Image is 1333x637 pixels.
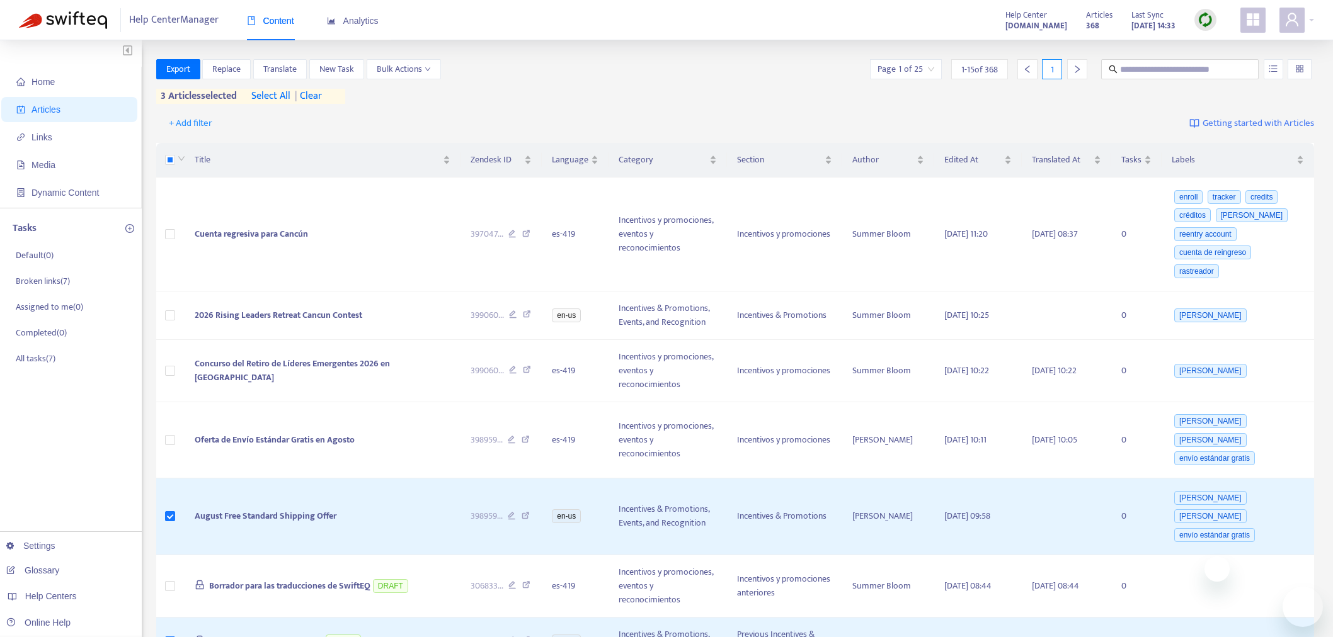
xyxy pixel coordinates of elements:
[727,178,843,291] td: Incentivos y promociones
[1005,19,1067,33] strong: [DOMAIN_NAME]
[1111,478,1162,555] td: 0
[31,132,52,142] span: Links
[727,555,843,617] td: Incentivos y promociones anteriores
[1111,402,1162,479] td: 0
[6,565,59,575] a: Glossary
[16,161,25,169] span: file-image
[309,59,364,79] button: New Task
[19,11,107,29] img: Swifteq
[1032,153,1092,167] span: Translated At
[1005,8,1047,22] span: Help Center
[727,291,843,340] td: Incentives & Promotions
[6,541,55,551] a: Settings
[16,77,25,86] span: home
[1216,208,1288,222] span: [PERSON_NAME]
[1042,59,1062,79] div: 1
[727,340,843,402] td: Incentivos y promociones
[16,274,70,288] p: Broken links ( 7 )
[1032,578,1079,593] span: [DATE] 08:44
[377,62,431,76] span: Bulk Actions
[737,153,823,167] span: Section
[16,249,54,262] p: Default ( 0 )
[1111,143,1162,178] th: Tasks
[609,143,726,178] th: Category
[1174,451,1255,465] span: envío estándar gratis
[842,478,934,555] td: [PERSON_NAME]
[609,555,726,617] td: Incentivos y promociones, eventos y reconocimientos
[1264,59,1283,79] button: unordered-list
[31,188,99,198] span: Dynamic Content
[471,227,503,241] span: 397047 ...
[195,227,308,241] span: Cuenta regresiva para Cancún
[16,352,55,365] p: All tasks ( 7 )
[129,8,219,32] span: Help Center Manager
[552,308,581,322] span: en-us
[842,178,934,291] td: Summer Bloom
[1109,65,1118,74] span: search
[1204,556,1230,582] iframe: Close message
[31,77,55,87] span: Home
[944,363,989,378] span: [DATE] 10:22
[944,308,989,322] span: [DATE] 10:25
[16,105,25,114] span: account-book
[1111,291,1162,340] td: 0
[253,59,307,79] button: Translate
[195,580,205,590] span: lock
[13,221,37,236] p: Tasks
[178,155,185,162] span: down
[542,402,609,479] td: es-419
[471,153,522,167] span: Zendesk ID
[944,227,988,241] span: [DATE] 11:20
[327,16,379,26] span: Analytics
[6,617,71,628] a: Online Help
[1111,555,1162,617] td: 0
[1086,19,1099,33] strong: 368
[471,433,503,447] span: 398959 ...
[367,59,441,79] button: Bulk Actionsdown
[842,143,934,178] th: Author
[195,153,440,167] span: Title
[1005,18,1067,33] a: [DOMAIN_NAME]
[934,143,1021,178] th: Edited At
[1073,65,1082,74] span: right
[1022,143,1112,178] th: Translated At
[944,432,987,447] span: [DATE] 10:11
[247,16,256,25] span: book
[202,59,251,79] button: Replace
[1283,587,1323,627] iframe: Button to launch messaging window
[290,89,322,104] span: clear
[373,579,408,593] span: DRAFT
[1174,491,1247,505] span: [PERSON_NAME]
[961,63,998,76] span: 1 - 15 of 368
[31,160,55,170] span: Media
[212,62,241,76] span: Replace
[842,555,934,617] td: Summer Bloom
[295,87,297,104] span: |
[1131,19,1176,33] strong: [DATE] 14:33
[1174,364,1247,378] span: [PERSON_NAME]
[609,291,726,340] td: Incentives & Promotions, Events, and Recognition
[542,143,609,178] th: Language
[1162,143,1314,178] th: Labels
[327,16,336,25] span: area-chart
[251,89,290,104] span: select all
[471,364,504,378] span: 399060 ...
[1032,432,1077,447] span: [DATE] 10:05
[1172,153,1294,167] span: Labels
[425,66,431,72] span: down
[727,143,843,178] th: Section
[159,113,222,133] button: + Add filter
[1131,8,1164,22] span: Last Sync
[1189,118,1199,128] img: image-link
[1284,12,1300,27] span: user
[209,578,370,593] span: Borrador para las traducciones de SwiftEQ
[1174,227,1237,241] span: reentry account
[16,300,83,313] p: Assigned to me ( 0 )
[944,578,992,593] span: [DATE] 08:44
[16,133,25,142] span: link
[1111,178,1162,291] td: 0
[944,509,990,523] span: [DATE] 09:58
[195,432,355,447] span: Oferta de Envío Estándar Gratis en Agosto
[1203,116,1314,131] span: Getting started with Articles
[842,402,934,479] td: [PERSON_NAME]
